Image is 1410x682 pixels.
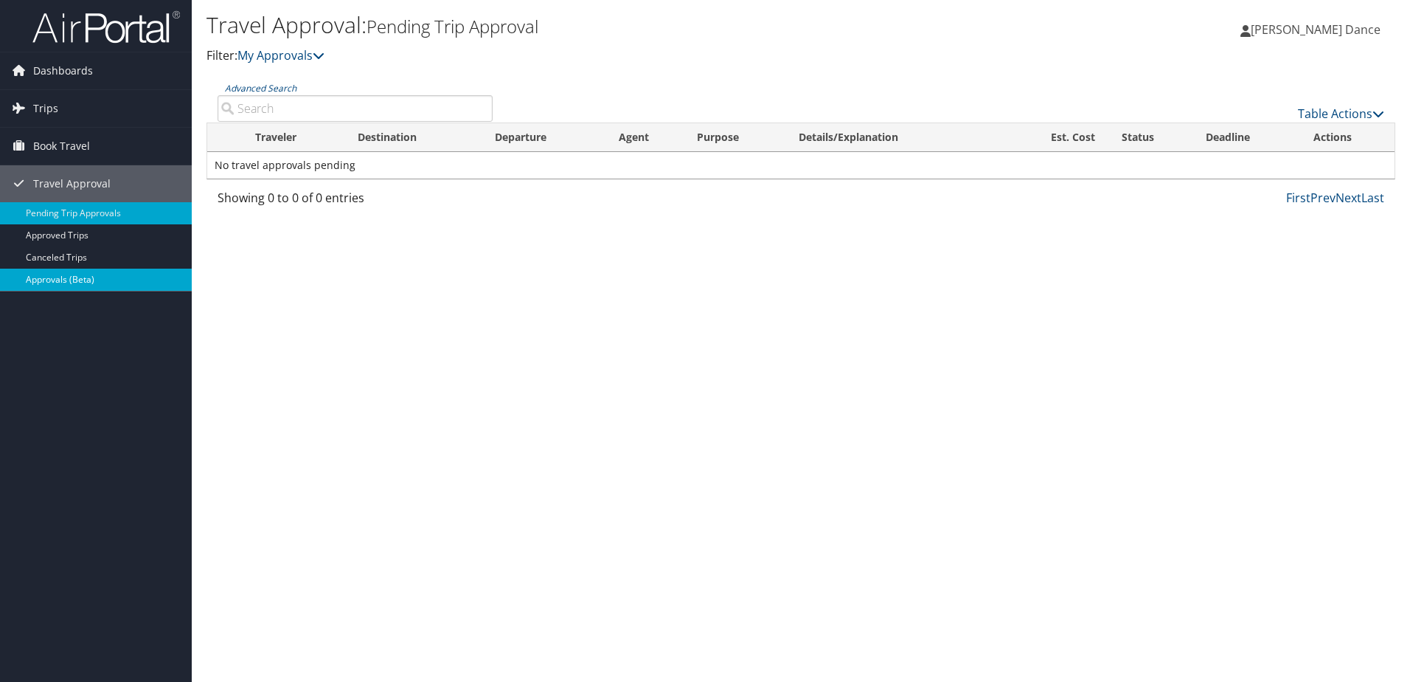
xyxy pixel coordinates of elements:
[1251,21,1381,38] span: [PERSON_NAME] Dance
[237,47,324,63] a: My Approvals
[207,152,1395,179] td: No travel approvals pending
[1286,190,1310,206] a: First
[1310,190,1336,206] a: Prev
[605,123,684,152] th: Agent
[1361,190,1384,206] a: Last
[482,123,605,152] th: Departure: activate to sort column ascending
[32,10,180,44] img: airportal-logo.png
[218,95,493,122] input: Advanced Search
[206,10,999,41] h1: Travel Approval:
[1240,7,1395,52] a: [PERSON_NAME] Dance
[242,123,344,152] th: Traveler: activate to sort column ascending
[33,90,58,127] span: Trips
[1300,123,1395,152] th: Actions
[33,128,90,165] span: Book Travel
[1108,123,1192,152] th: Status: activate to sort column ascending
[206,46,999,66] p: Filter:
[344,123,482,152] th: Destination: activate to sort column ascending
[367,14,538,38] small: Pending Trip Approval
[1298,106,1384,122] a: Table Actions
[225,82,296,94] a: Advanced Search
[785,123,1004,152] th: Details/Explanation
[33,52,93,89] span: Dashboards
[684,123,785,152] th: Purpose
[1004,123,1109,152] th: Est. Cost: activate to sort column ascending
[218,189,493,214] div: Showing 0 to 0 of 0 entries
[1192,123,1301,152] th: Deadline: activate to sort column descending
[1336,190,1361,206] a: Next
[33,165,111,202] span: Travel Approval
